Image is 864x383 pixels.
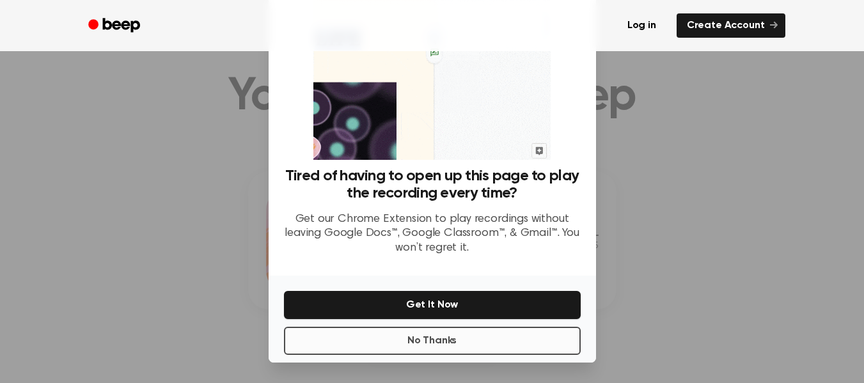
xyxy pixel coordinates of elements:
[284,291,581,319] button: Get It Now
[615,11,669,40] a: Log in
[284,212,581,256] p: Get our Chrome Extension to play recordings without leaving Google Docs™, Google Classroom™, & Gm...
[677,13,785,38] a: Create Account
[284,327,581,355] button: No Thanks
[284,168,581,202] h3: Tired of having to open up this page to play the recording every time?
[79,13,152,38] a: Beep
